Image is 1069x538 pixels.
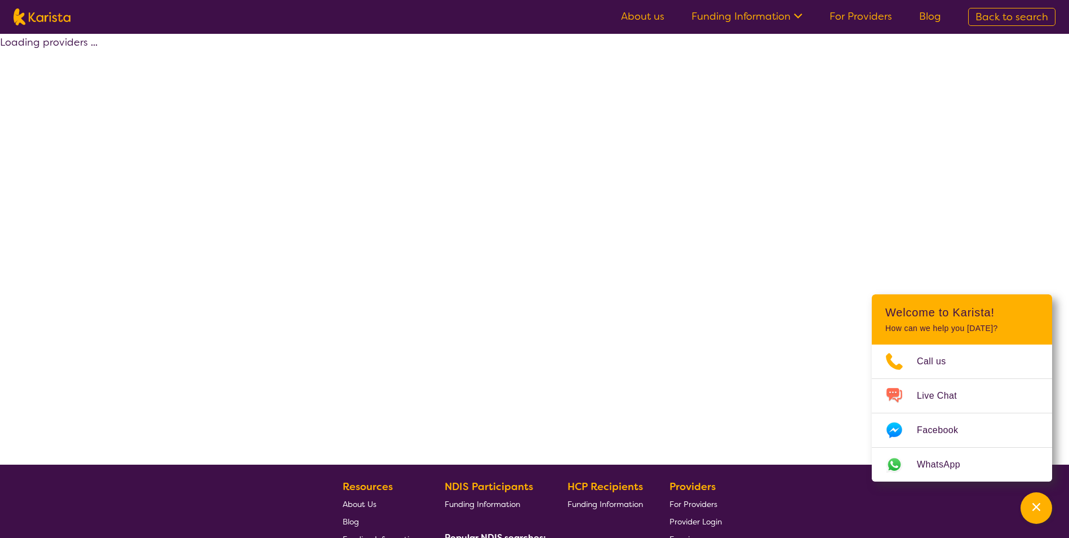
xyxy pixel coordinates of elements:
[872,345,1052,482] ul: Choose channel
[343,480,393,493] b: Resources
[669,517,722,527] span: Provider Login
[567,499,643,509] span: Funding Information
[917,387,970,404] span: Live Chat
[669,480,716,493] b: Providers
[917,353,960,370] span: Call us
[885,324,1039,333] p: How can we help you [DATE]?
[567,495,643,513] a: Funding Information
[567,480,643,493] b: HCP Recipients
[1021,492,1052,524] button: Channel Menu
[691,10,802,23] a: Funding Information
[445,499,520,509] span: Funding Information
[14,8,70,25] img: Karista logo
[343,513,418,530] a: Blog
[975,10,1048,24] span: Back to search
[343,499,376,509] span: About Us
[669,513,722,530] a: Provider Login
[830,10,892,23] a: For Providers
[917,422,972,439] span: Facebook
[885,306,1039,319] h2: Welcome to Karista!
[343,495,418,513] a: About Us
[445,480,533,493] b: NDIS Participants
[968,8,1055,26] a: Back to search
[917,456,974,473] span: WhatsApp
[621,10,664,23] a: About us
[872,294,1052,482] div: Channel Menu
[669,499,717,509] span: For Providers
[343,517,359,527] span: Blog
[919,10,941,23] a: Blog
[445,495,542,513] a: Funding Information
[669,495,722,513] a: For Providers
[872,448,1052,482] a: Web link opens in a new tab.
